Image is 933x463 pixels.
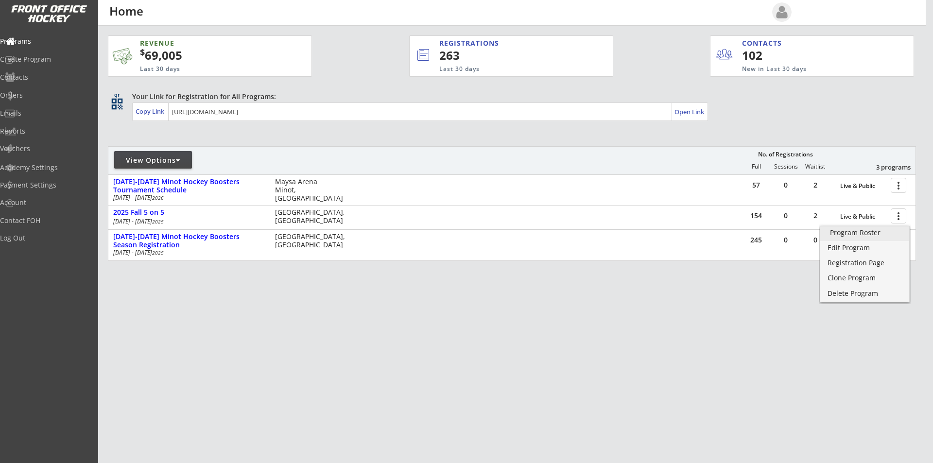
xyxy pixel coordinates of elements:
[275,208,351,225] div: [GEOGRAPHIC_DATA], [GEOGRAPHIC_DATA]
[771,237,800,243] div: 0
[830,229,899,236] div: Program Roster
[771,163,800,170] div: Sessions
[801,182,830,189] div: 2
[742,212,771,219] div: 154
[801,237,830,243] div: 0
[820,226,909,241] a: Program Roster
[755,151,815,158] div: No. of Registrations
[114,155,192,165] div: View Options
[674,108,705,116] div: Open Link
[820,257,909,271] a: Registration Page
[140,47,281,64] div: 69,005
[113,195,262,201] div: [DATE] - [DATE]
[742,47,802,64] div: 102
[113,178,265,194] div: [DATE]-[DATE] Minot Hockey Boosters Tournament Schedule
[828,259,902,266] div: Registration Page
[136,107,166,116] div: Copy Link
[771,182,800,189] div: 0
[140,65,264,73] div: Last 30 days
[275,178,351,202] div: Maysa Arena Minot, [GEOGRAPHIC_DATA]
[132,92,886,102] div: Your Link for Registration for All Programs:
[828,244,902,251] div: Edit Program
[742,38,786,48] div: CONTACTS
[152,194,164,201] em: 2026
[111,92,122,98] div: qr
[113,233,265,249] div: [DATE]-[DATE] Minot Hockey Boosters Season Registration
[820,241,909,256] a: Edit Program
[742,163,771,170] div: Full
[113,219,262,224] div: [DATE] - [DATE]
[801,212,830,219] div: 2
[152,218,164,225] em: 2025
[113,208,265,217] div: 2025 Fall 5 on 5
[439,47,580,64] div: 263
[828,290,902,297] div: Delete Program
[152,249,164,256] em: 2025
[840,183,886,189] div: Live & Public
[140,38,264,48] div: REVENUE
[110,97,124,111] button: qr_code
[742,65,868,73] div: New in Last 30 days
[439,38,568,48] div: REGISTRATIONS
[439,65,573,73] div: Last 30 days
[742,182,771,189] div: 57
[891,208,906,223] button: more_vert
[828,274,902,281] div: Clone Program
[275,233,351,249] div: [GEOGRAPHIC_DATA], [GEOGRAPHIC_DATA]
[891,178,906,193] button: more_vert
[840,213,886,220] div: Live & Public
[742,237,771,243] div: 245
[860,163,911,171] div: 3 programs
[140,46,145,58] sup: $
[113,250,262,256] div: [DATE] - [DATE]
[771,212,800,219] div: 0
[674,105,705,119] a: Open Link
[800,163,829,170] div: Waitlist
